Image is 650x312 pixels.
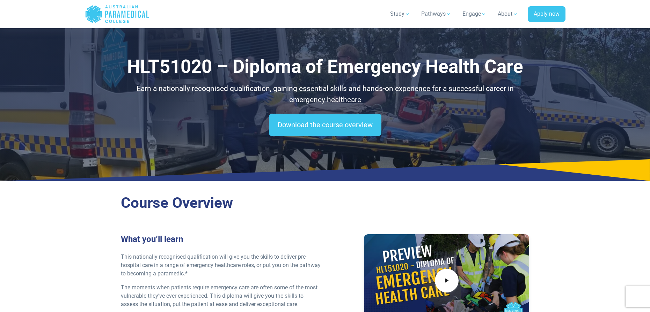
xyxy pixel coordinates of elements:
h3: What you’ll learn [121,234,321,244]
p: This nationally recognised qualification will give you the skills to deliver pre-hospital care in... [121,253,321,278]
a: Apply now [528,6,565,22]
a: Pathways [417,4,455,24]
p: Earn a nationally recognised qualification, gaining essential skills and hands-on experience for ... [121,83,530,105]
a: Australian Paramedical College [85,3,149,25]
a: Engage [458,4,491,24]
a: Study [386,4,414,24]
h1: HLT51020 – Diploma of Emergency Health Care [121,56,530,78]
a: About [494,4,522,24]
p: The moments when patients require emergency care are often some of the most vulnerable they’ve ev... [121,283,321,309]
h2: Course Overview [121,194,530,212]
a: Download the course overview [269,114,381,136]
